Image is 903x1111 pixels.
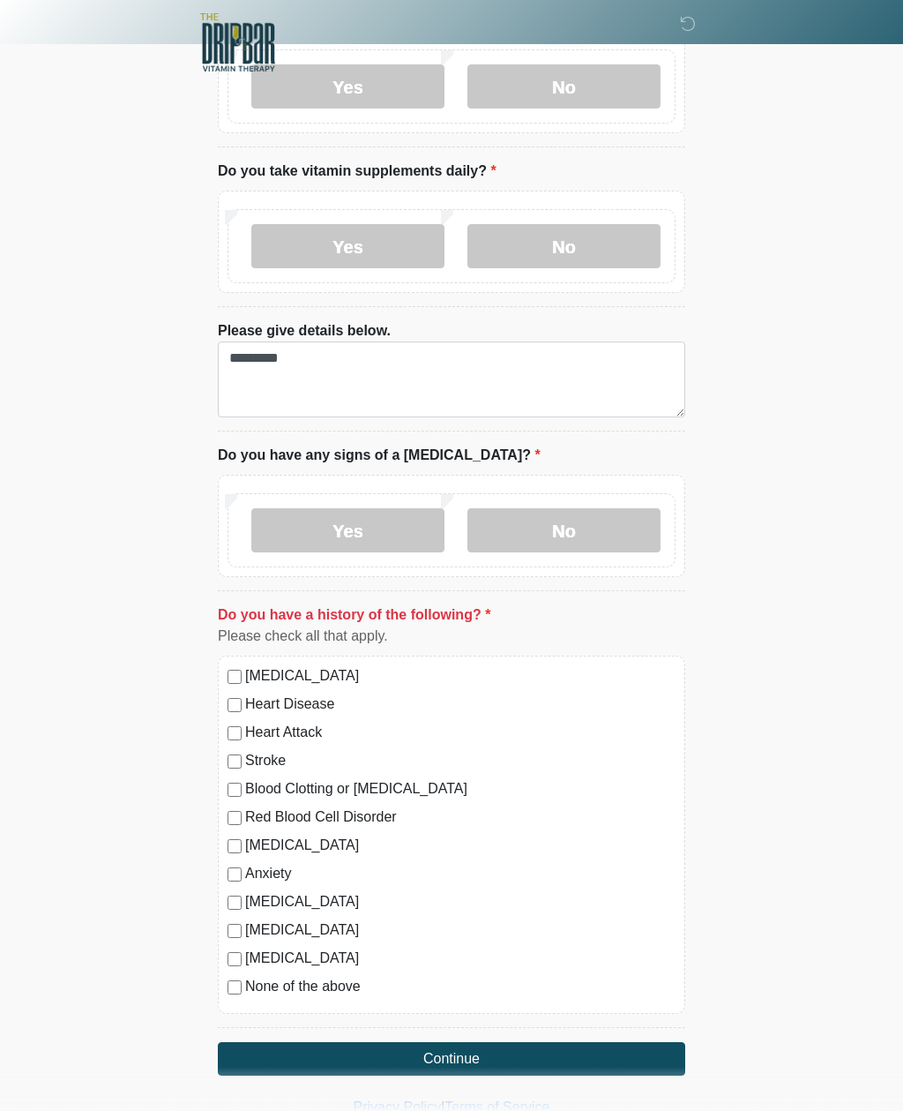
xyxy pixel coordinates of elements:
label: No [467,508,660,552]
div: Please check all that apply. [218,626,685,647]
input: [MEDICAL_DATA] [228,670,242,684]
input: Anxiety [228,867,242,882]
label: Red Blood Cell Disorder [245,807,675,828]
label: No [467,64,660,109]
input: [MEDICAL_DATA] [228,839,242,853]
input: [MEDICAL_DATA] [228,924,242,938]
input: [MEDICAL_DATA] [228,896,242,910]
button: Continue [218,1042,685,1076]
label: Yes [251,64,444,109]
label: [MEDICAL_DATA] [245,835,675,856]
label: Do you have a history of the following? [218,604,490,626]
label: Do you take vitamin supplements daily? [218,161,496,182]
input: Blood Clotting or [MEDICAL_DATA] [228,783,242,797]
label: Do you have any signs of a [MEDICAL_DATA]? [218,445,541,466]
label: None of the above [245,976,675,997]
input: Heart Attack [228,726,242,740]
input: None of the above [228,980,242,995]
label: [MEDICAL_DATA] [245,891,675,912]
label: Heart Disease [245,694,675,715]
label: [MEDICAL_DATA] [245,665,675,687]
label: Anxiety [245,863,675,884]
input: Red Blood Cell Disorder [228,811,242,825]
img: The DRIPBaR - Alamo Ranch SATX Logo [200,13,275,71]
label: Blood Clotting or [MEDICAL_DATA] [245,778,675,799]
label: No [467,224,660,268]
label: Yes [251,224,444,268]
label: Stroke [245,750,675,771]
input: [MEDICAL_DATA] [228,952,242,966]
label: [MEDICAL_DATA] [245,948,675,969]
label: Please give details below. [218,320,391,342]
input: Stroke [228,754,242,769]
input: Heart Disease [228,698,242,712]
label: [MEDICAL_DATA] [245,920,675,941]
label: Yes [251,508,444,552]
label: Heart Attack [245,722,675,743]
